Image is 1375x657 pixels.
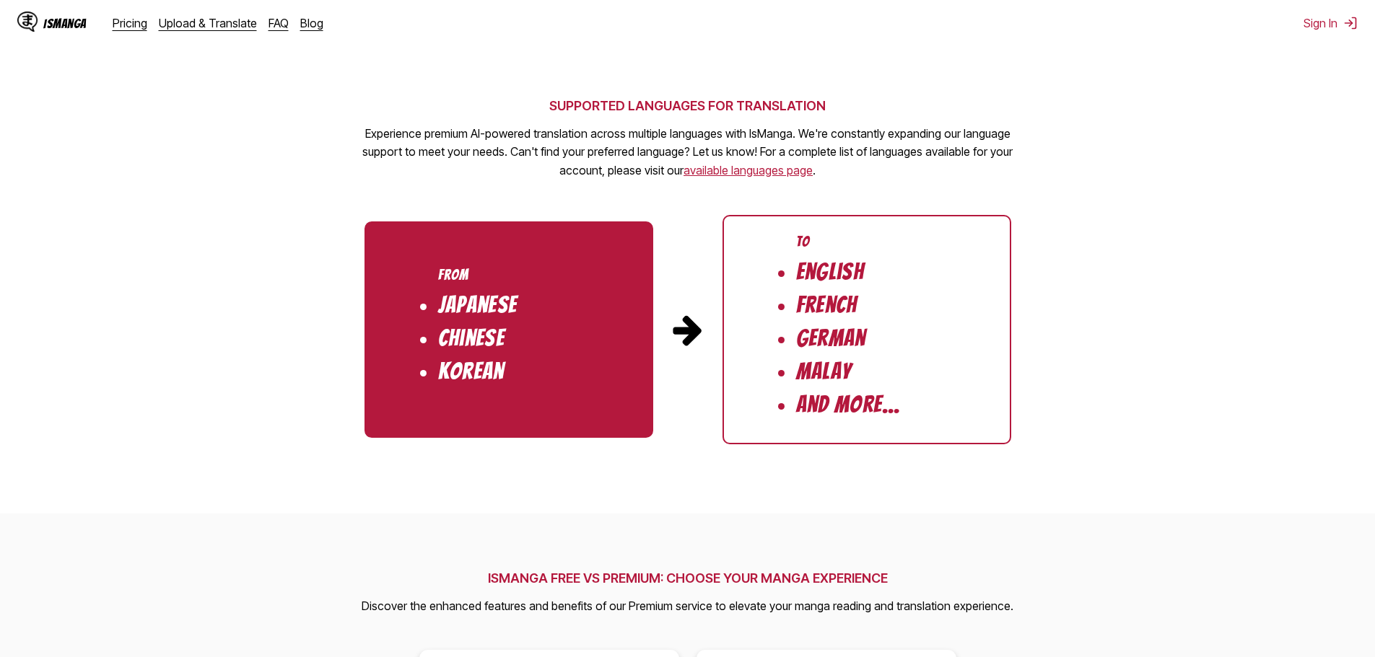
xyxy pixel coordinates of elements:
button: Sign In [1304,16,1358,30]
a: Pricing [113,16,147,30]
a: FAQ [269,16,289,30]
li: French [796,293,857,317]
h2: ISMANGA FREE VS PREMIUM: CHOOSE YOUR MANGA EXPERIENCE [362,570,1013,586]
div: IsManga [43,17,87,30]
li: Chinese [438,326,505,350]
li: Japanese [438,293,518,317]
p: Discover the enhanced features and benefits of our Premium service to elevate your manga reading ... [362,597,1013,616]
h2: SUPPORTED LANGUAGES FOR TRANSLATION [356,98,1020,113]
img: Arrow pointing from source to target languages [671,312,705,347]
li: Malay [796,359,852,384]
div: To [796,234,810,250]
li: Korean [438,359,505,384]
a: Available languages [684,163,813,177]
img: Sign out [1343,16,1358,30]
li: German [796,326,866,350]
a: IsManga LogoIsManga [17,12,113,35]
div: From [438,267,469,283]
ul: Source Languages [365,221,653,438]
p: Experience premium AI-powered translation across multiple languages with IsManga. We're constantl... [356,125,1020,180]
a: Upload & Translate [159,16,257,30]
img: IsManga Logo [17,12,38,32]
ul: Target Languages [723,215,1011,444]
li: English [796,260,865,284]
li: And More... [796,392,901,417]
a: Blog [300,16,323,30]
